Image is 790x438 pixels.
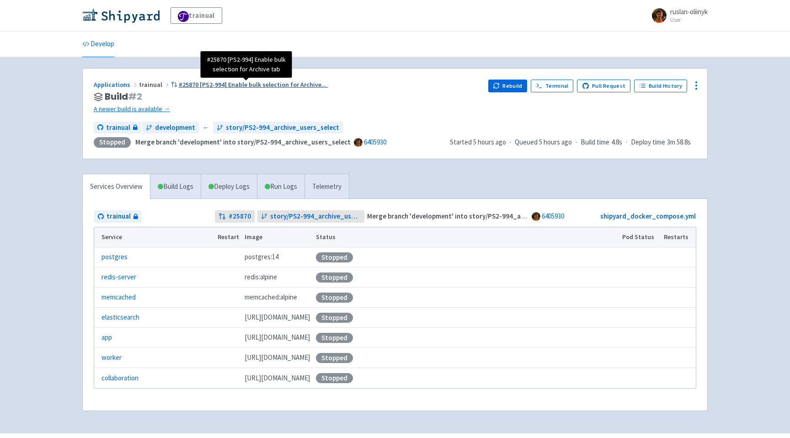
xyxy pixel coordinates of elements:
[542,212,564,220] a: 6405930
[619,227,661,247] th: Pod Status
[155,123,195,133] span: development
[107,211,131,222] span: trainual
[94,210,142,223] a: trainual
[304,174,349,199] a: Telemetry
[316,293,353,303] div: Stopped
[203,123,209,133] span: ←
[135,138,351,146] strong: Merge branch 'development' into story/PS2-994_archive_users_select
[101,332,112,343] a: app
[646,8,708,23] a: ruslan-oliinyk User
[600,212,696,220] a: shipyard_docker_compose.yml
[94,227,214,247] th: Service
[245,292,297,303] span: memcached:alpine
[142,122,199,134] a: development
[670,7,708,16] span: ruslan-oliinyk
[229,211,251,222] strong: # 25870
[316,313,353,323] div: Stopped
[94,137,131,148] div: Stopped
[488,80,528,92] button: Rebuild
[242,227,313,247] th: Image
[316,272,353,283] div: Stopped
[257,210,365,223] a: story/PS2-994_archive_users_select
[611,137,622,148] span: 4.8s
[245,312,310,323] span: [DOMAIN_NAME][URL]
[245,272,277,283] span: redis:alpine
[215,210,255,223] a: #25870
[214,227,242,247] th: Restart
[631,137,665,148] span: Deploy time
[83,174,150,199] a: Services Overview
[105,91,142,102] span: Build
[270,211,361,222] span: story/PS2-994_archive_users_select
[367,212,582,220] strong: Merge branch 'development' into story/PS2-994_archive_users_select
[139,80,171,89] span: trainual
[450,137,696,148] div: · · ·
[364,138,386,146] a: 6405930
[245,252,278,262] span: postgres:14
[634,80,687,92] a: Build History
[179,80,327,89] span: #25870 [PS2-994] Enable bulk selection for Archive ...
[201,174,257,199] a: Deploy Logs
[661,227,696,247] th: Restarts
[316,252,353,262] div: Stopped
[94,80,139,89] a: Applications
[101,353,122,363] a: worker
[531,80,573,92] a: Terminal
[106,123,130,133] span: trainual
[94,104,481,114] a: A newer build is available →
[473,138,506,146] time: 5 hours ago
[226,123,339,133] span: story/PS2-994_archive_users_select
[245,373,310,384] span: [DOMAIN_NAME][URL]
[667,137,691,148] span: 3m 58.8s
[257,174,304,199] a: Run Logs
[128,90,142,103] span: # 2
[82,32,114,57] a: Develop
[171,80,328,89] a: #25870 [PS2-994] Enable bulk selection for Archive...
[171,7,222,24] a: trainual
[245,353,310,363] span: [DOMAIN_NAME][URL]
[101,373,139,384] a: collaboration
[515,138,572,146] span: Queued
[577,80,630,92] a: Pull Request
[450,138,506,146] span: Started
[213,122,343,134] a: story/PS2-994_archive_users_select
[316,333,353,343] div: Stopped
[316,373,353,383] div: Stopped
[101,252,128,262] a: postgres
[670,17,708,23] small: User
[150,174,201,199] a: Build Logs
[101,292,136,303] a: memcached
[539,138,572,146] time: 5 hours ago
[245,332,310,343] span: [DOMAIN_NAME][URL]
[316,353,353,363] div: Stopped
[581,137,609,148] span: Build time
[82,8,160,23] img: Shipyard logo
[101,312,139,323] a: elasticsearch
[313,227,619,247] th: Status
[101,272,136,283] a: redis-server
[94,122,141,134] a: trainual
